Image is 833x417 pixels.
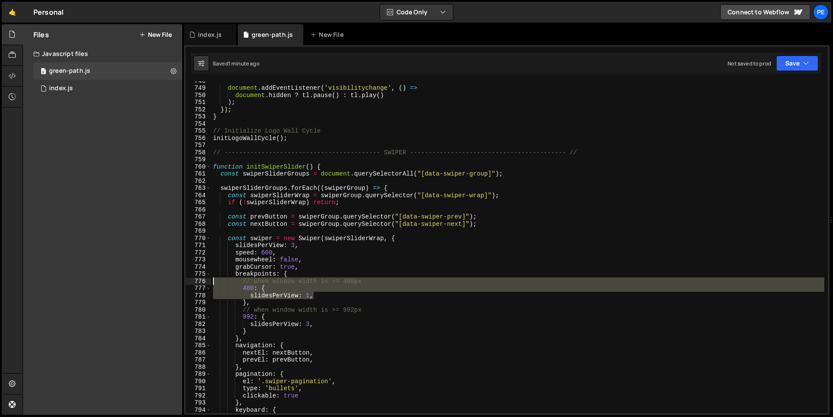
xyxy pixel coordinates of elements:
[186,135,211,142] div: 756
[186,163,211,171] div: 760
[139,31,172,38] button: New File
[186,342,211,349] div: 785
[33,7,63,17] div: Personal
[186,199,211,206] div: 765
[186,178,211,185] div: 762
[33,62,182,80] div: 17245/47895.js
[186,335,211,342] div: 784
[186,206,211,214] div: 766
[198,30,222,39] div: index.js
[186,328,211,335] div: 783
[33,30,49,39] h2: Files
[186,249,211,257] div: 772
[186,213,211,221] div: 767
[186,399,211,407] div: 793
[380,4,453,20] button: Code Only
[186,356,211,364] div: 787
[186,285,211,292] div: 777
[41,68,46,75] span: 0
[186,121,211,128] div: 754
[186,192,211,199] div: 764
[186,149,211,156] div: 758
[228,60,259,67] div: 1 minute ago
[49,85,73,92] div: index.js
[186,364,211,371] div: 788
[776,55,818,71] button: Save
[186,142,211,149] div: 757
[2,2,23,23] a: 🤙
[720,4,810,20] a: Connect to Webflow
[186,106,211,114] div: 752
[186,156,211,163] div: 759
[186,113,211,121] div: 753
[186,392,211,400] div: 792
[186,170,211,178] div: 761
[186,85,211,92] div: 749
[33,80,182,97] div: 17245/47766.js
[186,99,211,106] div: 751
[186,228,211,235] div: 769
[49,67,90,75] div: green-path.js
[186,270,211,278] div: 775
[186,242,211,249] div: 771
[186,264,211,271] div: 774
[186,407,211,414] div: 794
[186,256,211,264] div: 773
[186,185,211,192] div: 763
[213,60,259,67] div: Saved
[186,349,211,357] div: 786
[186,235,211,242] div: 770
[23,45,182,62] div: Javascript files
[186,299,211,306] div: 779
[186,313,211,321] div: 781
[186,278,211,285] div: 776
[252,30,293,39] div: green-path.js
[186,321,211,328] div: 782
[186,378,211,385] div: 790
[310,30,347,39] div: New File
[186,385,211,392] div: 791
[186,127,211,135] div: 755
[728,60,771,67] div: Not saved to prod
[186,92,211,99] div: 750
[813,4,829,20] a: Pe
[186,306,211,314] div: 780
[186,371,211,378] div: 789
[186,221,211,228] div: 768
[186,292,211,300] div: 778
